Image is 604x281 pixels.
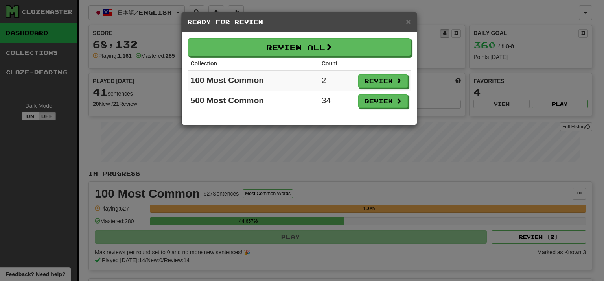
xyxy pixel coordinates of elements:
td: 500 Most Common [188,91,319,111]
button: Review All [188,38,411,56]
td: 2 [319,71,355,91]
button: Review [358,94,408,108]
button: Review [358,74,408,88]
button: Close [406,17,411,26]
h5: Ready for Review [188,18,411,26]
td: 34 [319,91,355,111]
span: × [406,17,411,26]
td: 100 Most Common [188,71,319,91]
th: Collection [188,56,319,71]
th: Count [319,56,355,71]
